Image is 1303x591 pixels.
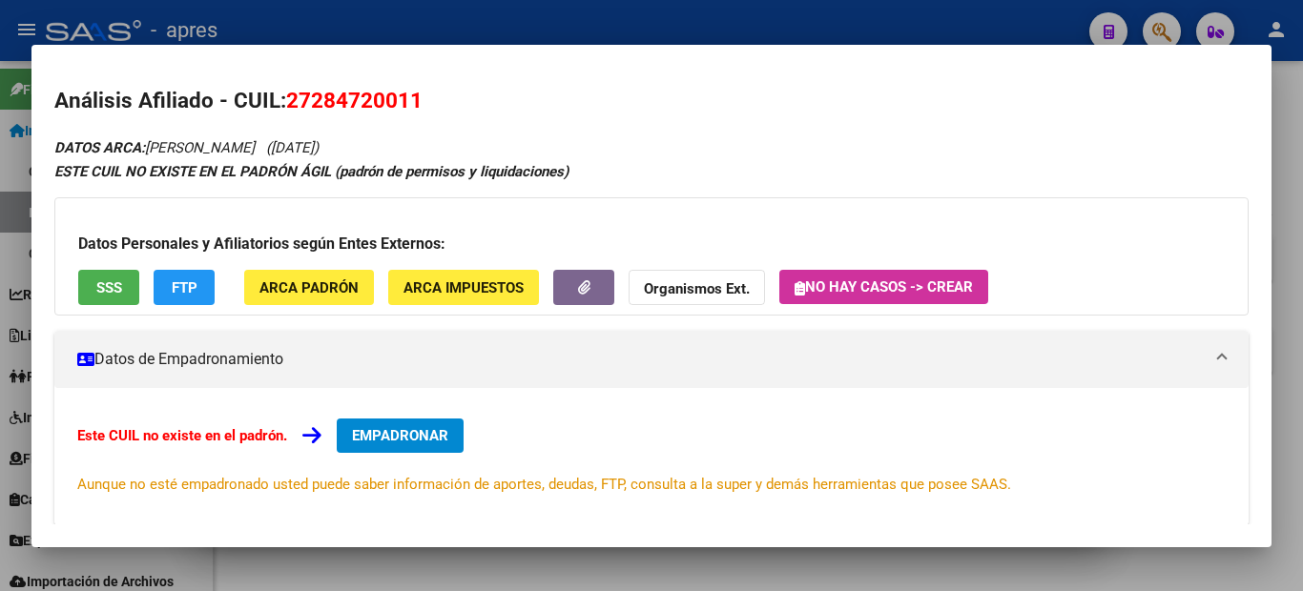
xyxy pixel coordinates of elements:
button: No hay casos -> Crear [779,270,988,304]
span: 27284720011 [286,88,423,112]
span: Aunque no esté empadronado usted puede saber información de aportes, deudas, FTP, consulta a la s... [77,476,1011,493]
div: Datos de Empadronamiento [54,388,1249,525]
iframe: Intercom live chat [1238,526,1284,572]
button: FTP [154,270,215,305]
span: FTP [172,279,197,296]
span: No hay casos -> Crear [795,278,973,295]
span: ARCA Impuestos [403,279,524,296]
button: SSS [78,270,139,305]
span: ([DATE]) [266,139,319,156]
h3: Datos Personales y Afiliatorios según Entes Externos: [78,233,1225,255]
button: EMPADRONAR [337,418,464,453]
mat-panel-title: Datos de Empadronamiento [77,348,1203,371]
button: Organismos Ext. [629,270,765,305]
span: SSS [96,279,122,296]
span: ARCA Padrón [259,279,359,296]
strong: Este CUIL no existe en el padrón. [77,427,287,444]
h2: Análisis Afiliado - CUIL: [54,85,1249,117]
button: ARCA Padrón [244,270,374,305]
strong: Organismos Ext. [644,280,750,297]
button: ARCA Impuestos [388,270,539,305]
span: EMPADRONAR [352,427,448,444]
mat-expansion-panel-header: Datos de Empadronamiento [54,331,1249,388]
strong: DATOS ARCA: [54,139,145,156]
strong: ESTE CUIL NO EXISTE EN EL PADRÓN ÁGIL (padrón de permisos y liquidaciones) [54,163,569,180]
span: [PERSON_NAME] [54,139,255,156]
